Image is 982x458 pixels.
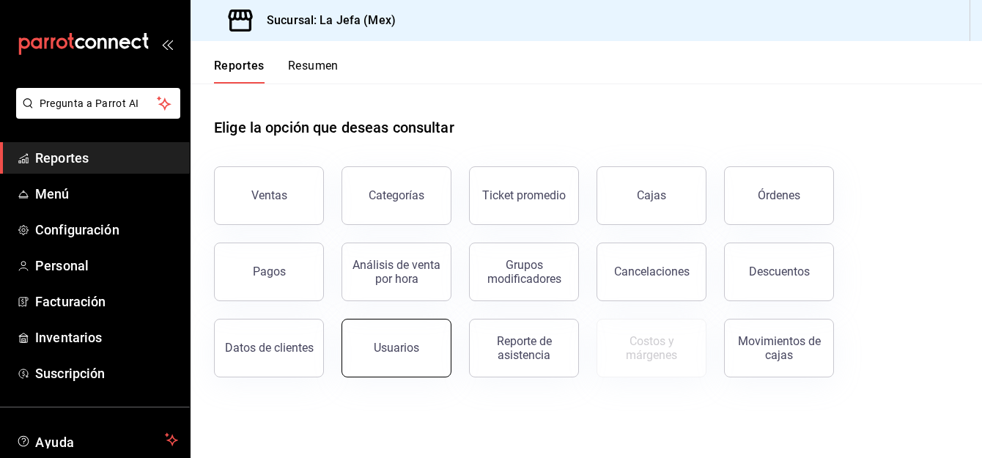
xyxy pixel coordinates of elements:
div: Cancelaciones [614,265,690,278]
button: Análisis de venta por hora [342,243,451,301]
button: Movimientos de cajas [724,319,834,377]
button: Contrata inventarios para ver este reporte [597,319,706,377]
div: Ticket promedio [482,188,566,202]
span: Reportes [35,148,178,168]
h3: Sucursal: La Jefa (Mex) [255,12,396,29]
span: Suscripción [35,363,178,383]
button: Reportes [214,59,265,84]
div: Usuarios [374,341,419,355]
button: Resumen [288,59,339,84]
button: Cajas [597,166,706,225]
button: Órdenes [724,166,834,225]
div: Órdenes [758,188,800,202]
button: Pregunta a Parrot AI [16,88,180,119]
span: Ayuda [35,431,159,448]
div: Descuentos [749,265,810,278]
div: navigation tabs [214,59,339,84]
div: Ventas [251,188,287,202]
div: Grupos modificadores [479,258,569,286]
div: Cajas [637,188,666,202]
span: Facturación [35,292,178,311]
button: Pagos [214,243,324,301]
button: Datos de clientes [214,319,324,377]
span: Configuración [35,220,178,240]
span: Pregunta a Parrot AI [40,96,158,111]
div: Categorías [369,188,424,202]
button: Grupos modificadores [469,243,579,301]
div: Pagos [253,265,286,278]
button: Categorías [342,166,451,225]
button: Ticket promedio [469,166,579,225]
h1: Elige la opción que deseas consultar [214,117,454,138]
div: Datos de clientes [225,341,314,355]
button: Cancelaciones [597,243,706,301]
div: Costos y márgenes [606,334,697,362]
div: Movimientos de cajas [734,334,824,362]
button: Reporte de asistencia [469,319,579,377]
a: Pregunta a Parrot AI [10,106,180,122]
span: Inventarios [35,328,178,347]
button: Usuarios [342,319,451,377]
button: open_drawer_menu [161,38,173,50]
span: Menú [35,184,178,204]
div: Reporte de asistencia [479,334,569,362]
span: Personal [35,256,178,276]
button: Ventas [214,166,324,225]
button: Descuentos [724,243,834,301]
div: Análisis de venta por hora [351,258,442,286]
